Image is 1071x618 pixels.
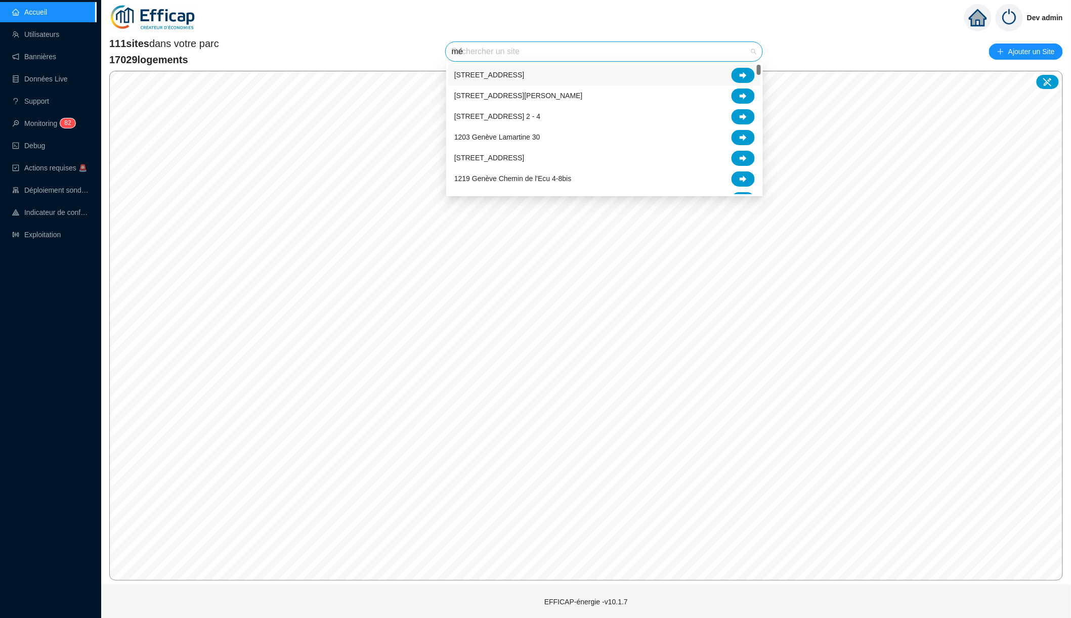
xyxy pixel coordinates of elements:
[110,71,1062,580] canvas: Map
[1027,2,1063,34] span: Dev admin
[12,8,47,16] a: homeAccueil
[12,97,49,105] a: questionSupport
[109,36,219,51] span: dans votre parc
[454,132,540,143] span: 1203 Genève Lamartine 30
[12,231,61,239] a: slidersExploitation
[544,598,628,606] span: EFFICAP-énergie - v10.1.7
[454,173,571,184] span: 1219 Genève Chemin de l'Ecu 4-8bis
[12,208,89,216] a: heat-mapIndicateur de confort
[1008,45,1055,59] span: Ajouter un Site
[68,119,71,126] span: 2
[454,111,540,122] span: [STREET_ADDRESS] 2 - 4
[12,75,68,83] a: databaseDonnées Live
[448,127,761,148] div: 1203 Genève Lamartine 30
[448,148,761,168] div: 1203 Rue des Cèdres 12
[454,91,583,101] span: [STREET_ADDRESS][PERSON_NAME]
[12,53,56,61] a: notificationBannières
[12,142,45,150] a: codeDebug
[12,186,89,194] a: clusterDéploiement sondes
[448,189,761,210] div: 1227 - Bureau des autos - Office Cantonal des Véhicules
[12,119,72,127] a: monitorMonitoring82
[12,30,59,38] a: teamUtilisateurs
[24,164,87,172] span: Actions requises 🚨
[996,4,1023,31] img: power
[12,164,19,171] span: check-square
[989,43,1063,60] button: Ajouter un Site
[454,70,524,80] span: [STREET_ADDRESS]
[60,118,75,128] sup: 82
[109,38,149,49] span: 111 sites
[997,48,1004,55] span: plus
[109,53,219,67] span: 17029 logements
[448,168,761,189] div: 1219 Genève Chemin de l'Ecu 4-8bis
[448,106,761,127] div: 1203 Avenue Soret 2 - 4
[64,119,68,126] span: 8
[448,85,761,106] div: 1203 Avenue Charles Giron 12
[969,9,987,27] span: home
[448,65,761,85] div: 1202 SdC Butini 15
[454,153,524,163] span: [STREET_ADDRESS]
